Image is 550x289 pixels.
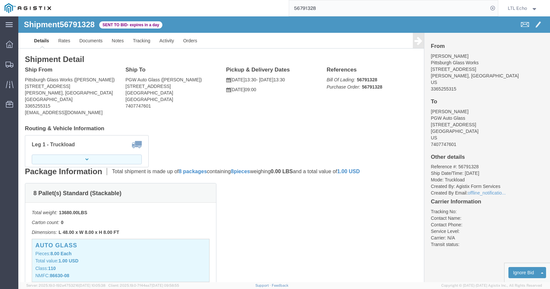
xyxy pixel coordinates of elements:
[508,5,527,12] span: LTL Echo
[272,283,288,287] a: Feedback
[5,3,51,13] img: logo
[441,283,542,288] span: Copyright © [DATE]-[DATE] Agistix Inc., All Rights Reserved
[152,283,179,287] span: [DATE] 09:58:55
[108,283,179,287] span: Client: 2025.19.0-7f44ea7
[255,283,272,287] a: Support
[507,4,541,12] button: LTL Echo
[26,283,105,287] span: Server: 2025.19.0-192a4753216
[18,16,550,282] iframe: FS Legacy Container
[79,283,105,287] span: [DATE] 10:05:38
[289,0,488,16] input: Search for shipment number, reference number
